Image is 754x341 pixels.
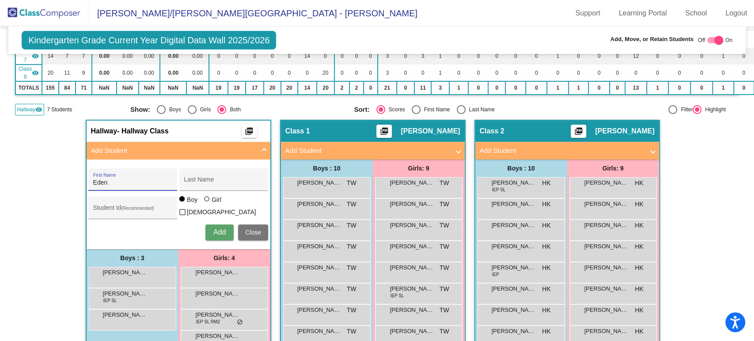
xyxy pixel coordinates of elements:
[347,178,356,188] span: TW
[526,81,547,95] td: 0
[492,306,536,314] span: [PERSON_NAME]
[186,195,197,204] div: Boy
[625,64,647,81] td: 0
[349,81,364,95] td: 2
[92,64,117,81] td: 0.00
[449,64,469,81] td: 0
[376,125,392,138] button: Print Students Details
[584,242,629,251] span: [PERSON_NAME]
[542,221,550,230] span: HK
[542,178,550,188] span: HK
[160,64,186,81] td: 0.00
[297,178,341,187] span: [PERSON_NAME]
[390,263,434,272] span: [PERSON_NAME]
[166,106,181,114] div: Boys
[440,242,449,251] span: TW
[571,125,586,138] button: Print Students Details
[186,81,209,95] td: NaN
[612,6,674,20] a: Learning Portal
[364,64,378,81] td: 0
[584,178,629,187] span: [PERSON_NAME]
[347,200,356,209] span: TW
[15,81,42,95] td: TOTALS
[431,81,449,95] td: 3
[228,64,246,81] td: 0
[584,263,629,272] span: [PERSON_NAME]
[347,263,356,273] span: TW
[347,327,356,336] span: TW
[390,284,434,293] span: [PERSON_NAME]
[647,48,668,64] td: 0
[130,106,150,114] span: Show:
[184,179,264,186] input: Last Name
[690,64,712,81] td: 0
[22,31,276,49] span: Kindergarten Grade Current Year Digital Data Wall 2025/2026
[431,64,449,81] td: 1
[488,81,505,95] td: 0
[205,224,234,240] button: Add
[568,81,588,95] td: 1
[297,306,341,314] span: [PERSON_NAME]
[668,48,690,64] td: 0
[390,200,434,208] span: [PERSON_NAME]
[297,263,341,272] span: [PERSON_NAME]
[635,221,643,230] span: HK
[492,263,536,272] span: [PERSON_NAME]
[139,64,160,81] td: 0.00
[440,306,449,315] span: TW
[347,284,356,294] span: TW
[712,64,733,81] td: 0
[42,48,58,64] td: 14
[397,48,414,64] td: 0
[281,142,465,159] mat-expansion-panel-header: Add Student
[734,48,754,64] td: 0
[588,64,610,81] td: 0
[526,48,547,64] td: 0
[635,284,643,294] span: HK
[610,48,625,64] td: 0
[373,159,465,177] div: Girls: 9
[364,48,378,64] td: 0
[440,178,449,188] span: TW
[347,242,356,251] span: TW
[567,159,659,177] div: Girls: 9
[492,284,536,293] span: [PERSON_NAME]
[160,81,186,95] td: NaN
[677,106,693,114] div: Filter
[635,178,643,188] span: HK
[625,48,647,64] td: 12
[15,48,42,64] td: Kara Walter - KinderAcademy B
[139,81,160,95] td: NaN
[76,81,92,95] td: 71
[414,64,431,81] td: 0
[17,106,35,114] span: Hallway
[91,127,117,136] span: Hallway
[87,142,270,159] mat-expansion-panel-header: Add Student
[139,48,160,64] td: 0.00
[281,159,373,177] div: Boys : 10
[76,48,92,64] td: 7
[668,81,690,95] td: 0
[505,64,526,81] td: 0
[449,48,469,64] td: 0
[635,242,643,251] span: HK
[725,36,732,44] span: On
[610,35,694,44] span: Add, Move, or Retain Students
[610,81,625,95] td: 0
[468,64,488,81] td: 0
[32,53,39,60] mat-icon: visibility
[647,64,668,81] td: 0
[87,159,270,249] div: Add Student
[421,106,450,114] div: First Name
[595,127,654,136] span: [PERSON_NAME]
[88,6,417,20] span: [PERSON_NAME]/[PERSON_NAME][GEOGRAPHIC_DATA] - [PERSON_NAME]
[297,242,341,251] span: [PERSON_NAME]
[59,81,76,95] td: 84
[117,64,139,81] td: 0.00
[635,327,643,336] span: HK
[209,64,227,81] td: 0
[32,69,39,76] mat-icon: visibility
[15,64,42,81] td: Olivia Fisher - No Class Name
[440,200,449,209] span: TW
[492,178,536,187] span: [PERSON_NAME]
